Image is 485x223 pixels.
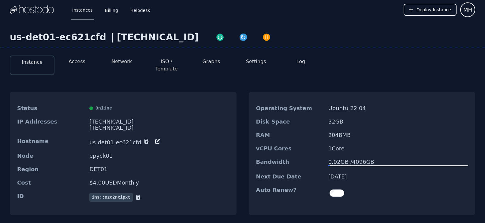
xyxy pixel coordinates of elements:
button: Restart [232,32,255,41]
div: [TECHNICAL_ID] [89,119,229,125]
span: ins::nzc2nxipxt [89,193,133,202]
img: Power On [216,33,224,41]
button: Network [111,58,132,65]
button: Power Off [255,32,278,41]
button: User menu [460,2,475,17]
dt: Operating System [256,105,323,111]
button: Deploy Instance [404,4,457,16]
dt: ID [17,193,84,202]
dt: RAM [256,132,323,138]
dt: Auto Renew? [256,187,323,199]
button: ISO / Template [149,58,184,73]
dt: Cost [17,180,84,186]
dd: [DATE] [328,174,468,180]
button: Settings [246,58,266,65]
dd: 1 Core [328,146,468,152]
dd: 32 GB [328,119,468,125]
div: us-det01-ec621cfd [10,32,109,43]
dt: Status [17,105,84,111]
dt: vCPU Cores [256,146,323,152]
img: Restart [239,33,248,41]
dt: Disk Space [256,119,323,125]
div: [TECHNICAL_ID] [117,32,199,43]
img: Logo [10,5,54,14]
dt: IP Addresses [17,119,84,131]
button: Instance [22,59,43,66]
div: Online [89,105,229,111]
dd: 2048 MB [328,132,468,138]
dt: Hostname [17,138,84,146]
div: 0.02 GB / 4096 GB [328,159,468,165]
dd: $ 4.00 USD Monthly [89,180,229,186]
span: Deploy Instance [416,7,451,13]
dt: Node [17,153,84,159]
dd: Ubuntu 22.04 [328,105,468,111]
dt: Region [17,166,84,172]
button: Access [69,58,85,65]
button: Log [297,58,305,65]
dd: epyck01 [89,153,229,159]
dt: Next Due Date [256,174,323,180]
button: Power On [208,32,232,41]
span: MH [463,5,472,14]
dd: DET01 [89,166,229,172]
button: Graphs [203,58,220,65]
img: Power Off [262,33,271,41]
div: | [109,32,117,43]
dt: Bandwidth [256,159,323,166]
div: [TECHNICAL_ID] [89,125,229,131]
dd: us-det01-ec621cfd [89,138,229,146]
